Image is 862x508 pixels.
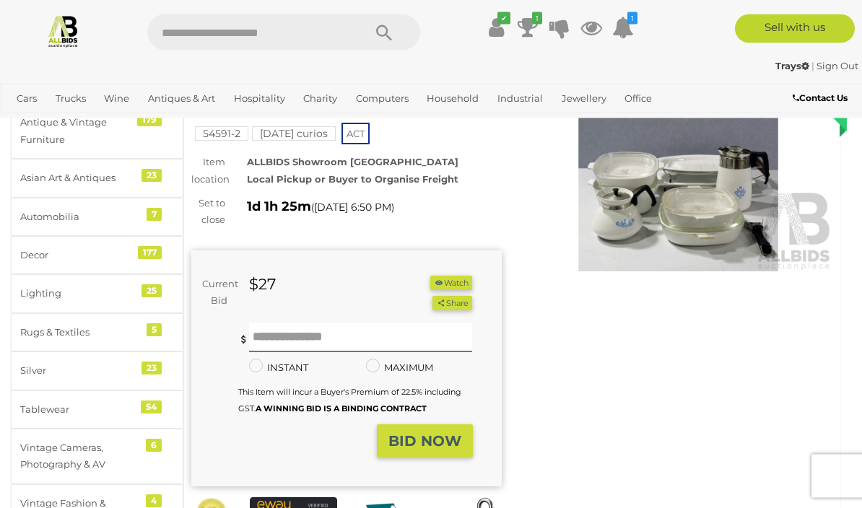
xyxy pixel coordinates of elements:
span: [DATE] 6:50 PM [314,201,391,214]
strong: 1d 1h 25m [247,199,311,215]
a: Silver 23 [11,352,183,390]
i: ✔ [497,12,510,25]
div: 54 [141,401,162,414]
a: Rugs & Textiles 5 [11,314,183,352]
b: A WINNING BID IS A BINDING CONTRACT [256,404,427,414]
a: 1 [612,14,634,40]
a: Sign Out [817,60,858,71]
a: Decor 177 [11,237,183,275]
span: | [811,60,814,71]
a: Tablewear 54 [11,391,183,429]
a: Office [619,87,658,110]
a: [GEOGRAPHIC_DATA] [59,110,173,134]
div: 5 [147,324,162,337]
a: Computers [350,87,414,110]
a: Cars [11,87,43,110]
button: BID NOW [377,425,473,459]
a: Contact Us [793,90,851,106]
button: Search [348,14,420,51]
div: Rugs & Textiles [20,325,139,341]
div: 23 [142,362,162,375]
a: Asian Art & Antiques 23 [11,159,183,198]
a: Jewellery [556,87,612,110]
img: Collection Corningware Including Four Lidded Casseroles, Two Oven Warming Trays and MOre [523,72,834,272]
div: 177 [138,247,162,260]
div: Lighting [20,286,139,302]
div: Item location [180,154,236,188]
a: Antique & Vintage Furniture 179 [11,104,183,159]
div: Decor [20,248,139,264]
strong: $27 [249,276,276,294]
mark: [DATE] curios [252,127,336,141]
mark: 54591-2 [195,127,248,141]
strong: BID NOW [388,433,461,450]
div: 179 [137,114,162,127]
label: INSTANT [249,360,308,377]
a: Antiques & Art [142,87,221,110]
a: Hospitality [228,87,291,110]
button: Watch [430,276,472,292]
strong: Trays [775,60,809,71]
div: 4 [146,495,162,508]
a: Charity [297,87,343,110]
div: Antique & Vintage Furniture [20,115,139,149]
a: Lighting 25 [11,275,183,313]
a: ✔ [485,14,507,40]
a: 54591-2 [195,128,248,140]
a: Household [421,87,484,110]
div: Tablewear [20,402,139,419]
strong: ALLBIDS Showroom [GEOGRAPHIC_DATA] [247,157,458,168]
div: 23 [142,170,162,183]
small: This Item will incur a Buyer's Premium of 22.5% including GST. [238,387,461,414]
b: Contact Us [793,92,848,103]
a: Automobilia 7 [11,198,183,237]
span: ACT [341,123,370,145]
div: Asian Art & Antiques [20,170,139,187]
a: [DATE] curios [252,128,336,140]
button: Share [432,297,472,312]
i: 1 [627,12,637,25]
div: Current Bid [191,276,238,310]
div: 6 [146,439,162,452]
strong: Local Pickup or Buyer to Organise Freight [247,174,458,185]
a: Sell with us [735,14,855,43]
a: Trays [775,60,811,71]
img: Allbids.com.au [46,14,80,48]
label: MAXIMUM [366,360,433,377]
a: Sports [11,110,52,134]
div: Silver [20,363,139,380]
div: 25 [142,285,162,298]
a: 1 [517,14,539,40]
div: 7 [147,209,162,222]
span: ( ) [311,202,394,214]
div: Automobilia [20,209,139,226]
i: 1 [532,12,542,25]
div: Vintage Cameras, Photography & AV [20,440,139,474]
li: Watch this item [430,276,472,292]
a: Trucks [50,87,92,110]
div: Set to close [180,196,236,229]
a: Vintage Cameras, Photography & AV 6 [11,429,183,485]
a: Wine [98,87,135,110]
a: Industrial [492,87,549,110]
